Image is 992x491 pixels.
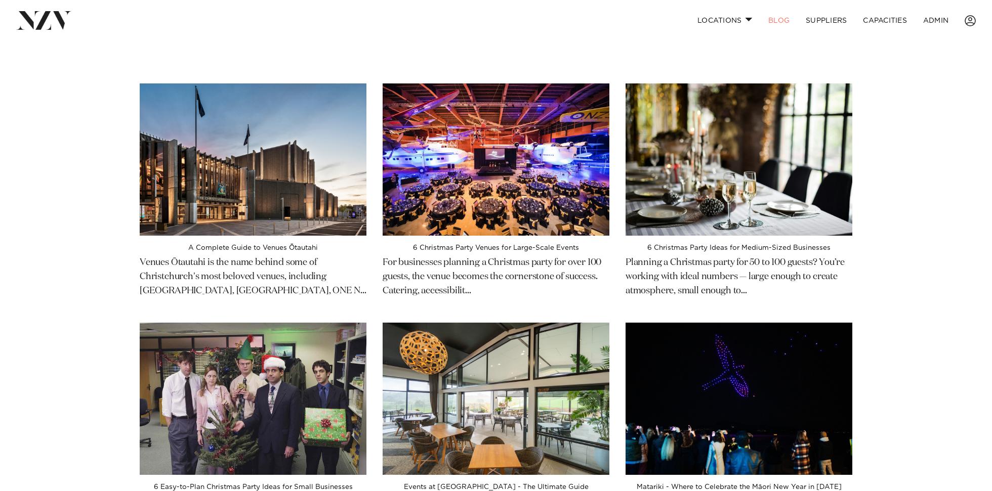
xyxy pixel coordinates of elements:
[383,483,609,491] h4: Events at [GEOGRAPHIC_DATA] - The Ultimate Guide
[626,244,852,252] h4: 6 Christmas Party Ideas for Medium-Sized Businesses
[383,83,609,236] img: 6 Christmas Party Venues for Large-Scale Events
[626,483,852,491] h4: Matariki - Where to Celebrate the Māori New Year in [DATE]
[626,83,852,236] img: 6 Christmas Party Ideas for Medium-Sized Businesses
[140,252,366,298] p: Venues Ōtautahi is the name behind some of Christchurch's most beloved venues, including [GEOGRAP...
[760,10,798,31] a: BLOG
[140,323,366,475] img: 6 Easy-to-Plan Christmas Party Ideas for Small Businesses
[383,244,609,252] h4: 6 Christmas Party Venues for Large-Scale Events
[16,11,71,29] img: nzv-logo.png
[140,244,366,252] h4: A Complete Guide to Venues Ōtautahi
[140,83,366,310] a: A Complete Guide to Venues Ōtautahi A Complete Guide to Venues Ōtautahi Venues Ōtautahi is the na...
[140,83,366,236] img: A Complete Guide to Venues Ōtautahi
[383,252,609,298] p: For businesses planning a Christmas party for over 100 guests, the venue becomes the cornerstone ...
[798,10,855,31] a: SUPPLIERS
[626,323,852,475] img: Matariki - Where to Celebrate the Māori New Year in 2025
[689,10,760,31] a: Locations
[383,323,609,475] img: Events at Wainui Golf Club - The Ultimate Guide
[855,10,915,31] a: Capacities
[140,483,366,491] h4: 6 Easy-to-Plan Christmas Party Ideas for Small Businesses
[383,83,609,310] a: 6 Christmas Party Venues for Large-Scale Events 6 Christmas Party Venues for Large-Scale Events F...
[626,252,852,298] p: Planning a Christmas party for 50 to 100 guests? You’re working with ideal numbers — large enough...
[915,10,957,31] a: ADMIN
[626,83,852,310] a: 6 Christmas Party Ideas for Medium-Sized Businesses 6 Christmas Party Ideas for Medium-Sized Busi...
